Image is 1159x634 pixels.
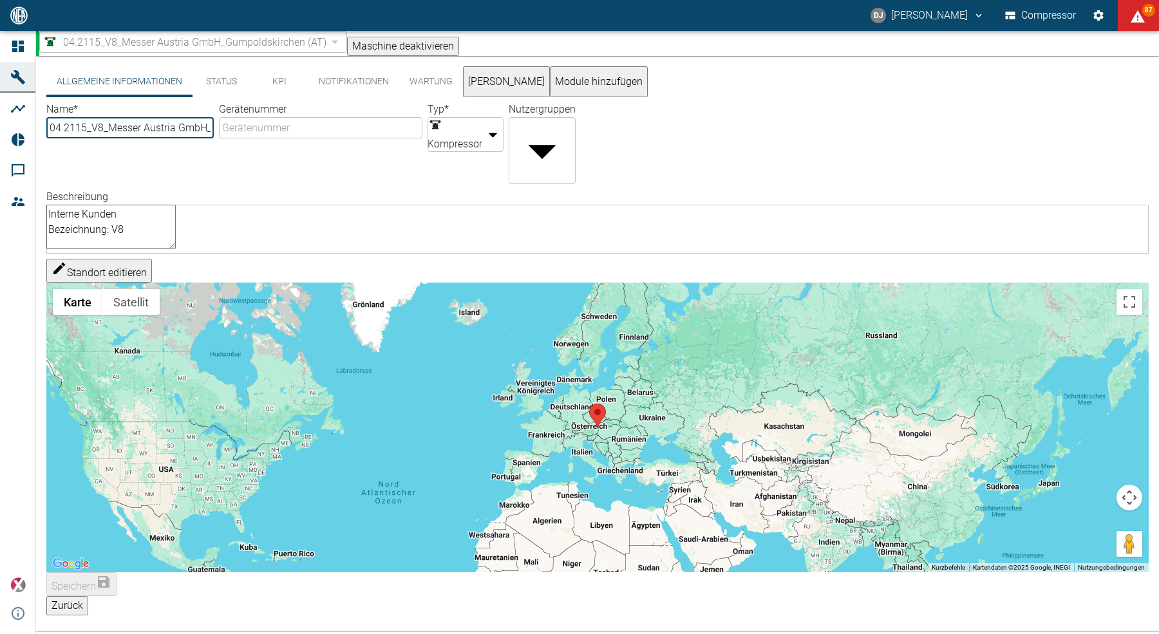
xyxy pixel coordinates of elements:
textarea: Interne Kunden Bezeichnung: V8 [46,205,176,249]
span: 87 [1142,4,1155,17]
button: Zurück [46,596,88,615]
a: 04.2115_V8_Messer Austria GmbH_Gumpoldskirchen (AT) [42,34,326,50]
label: Nutzergruppen [509,103,576,115]
button: Standort editieren [46,259,152,283]
button: Status [193,66,250,97]
input: Name [46,117,214,138]
button: KPI [250,66,308,97]
button: [PERSON_NAME] [463,66,550,97]
img: Xplore Logo [10,577,26,593]
label: Gerätenummer [219,103,287,115]
label: Name * [46,103,78,115]
span: Kompressor [428,136,482,152]
button: Speichern [46,572,117,596]
button: Module hinzufügen [550,66,648,97]
div: DJ [871,8,886,23]
label: Typ * [428,103,449,115]
span: 04.2115_V8_Messer Austria GmbH_Gumpoldskirchen (AT) [63,35,326,50]
button: Notifikationen [308,66,399,97]
button: Wartung [399,66,463,97]
button: david.jasper@nea-x.de [869,4,986,27]
button: Allgemeine Informationen [46,66,193,97]
input: Gerätenummer [219,117,422,138]
button: Maschine deaktivieren [347,37,459,56]
label: Beschreibung [46,191,108,203]
button: Compressor [1003,4,1079,27]
button: Einstellungen [1087,4,1110,27]
img: logo [9,6,29,24]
